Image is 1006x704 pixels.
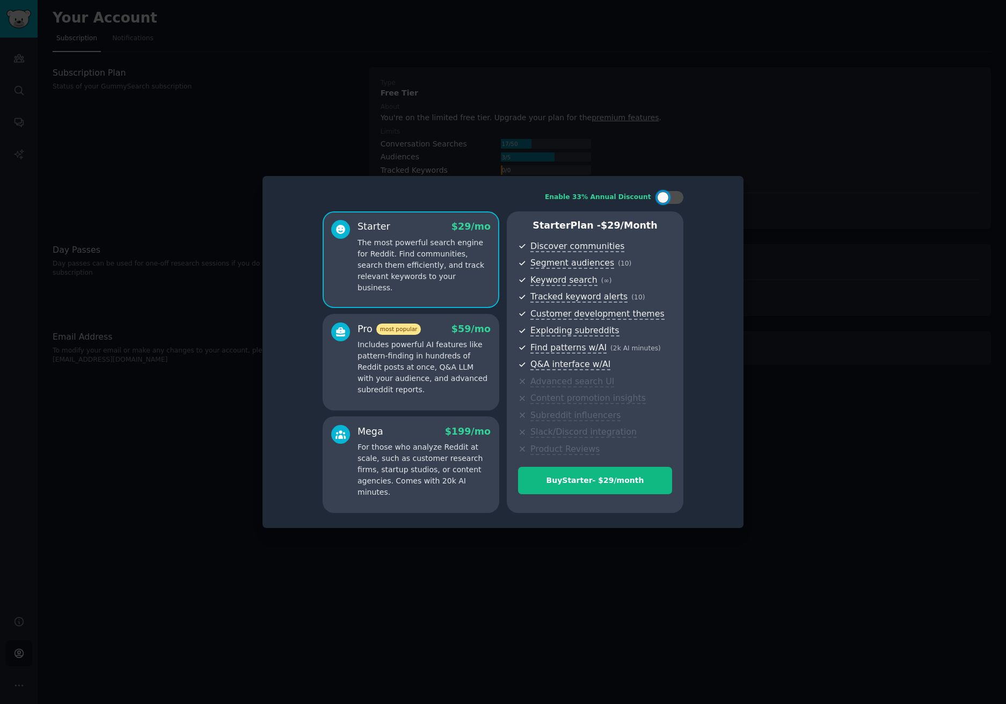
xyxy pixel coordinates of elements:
[358,339,491,395] p: Includes powerful AI features like pattern-finding in hundreds of Reddit posts at once, Q&A LLM w...
[358,425,383,438] div: Mega
[358,237,491,294] p: The most powerful search engine for Reddit. Find communities, search them efficiently, and track ...
[376,324,421,335] span: most popular
[358,322,421,336] div: Pro
[451,221,491,232] span: $ 29 /mo
[530,258,614,269] span: Segment audiences
[601,277,612,284] span: ( ∞ )
[530,427,637,438] span: Slack/Discord integration
[545,193,651,202] div: Enable 33% Annual Discount
[530,376,614,387] span: Advanced search UI
[358,220,390,233] div: Starter
[530,241,624,252] span: Discover communities
[518,219,672,232] p: Starter Plan -
[530,309,665,320] span: Customer development themes
[445,426,491,437] span: $ 199 /mo
[519,475,672,486] div: Buy Starter - $ 29 /month
[610,344,661,352] span: ( 2k AI minutes )
[451,324,491,334] span: $ 59 /mo
[530,359,610,370] span: Q&A interface w/AI
[530,325,619,336] span: Exploding subreddits
[618,260,631,267] span: ( 10 )
[601,220,658,231] span: $ 29 /month
[530,275,597,286] span: Keyword search
[631,294,645,301] span: ( 10 )
[530,410,621,421] span: Subreddit influencers
[358,442,491,498] p: For those who analyze Reddit at scale, such as customer research firms, startup studios, or conte...
[530,393,646,404] span: Content promotion insights
[530,291,628,303] span: Tracked keyword alerts
[530,342,607,354] span: Find patterns w/AI
[518,467,672,494] button: BuyStarter- $29/month
[530,444,600,455] span: Product Reviews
